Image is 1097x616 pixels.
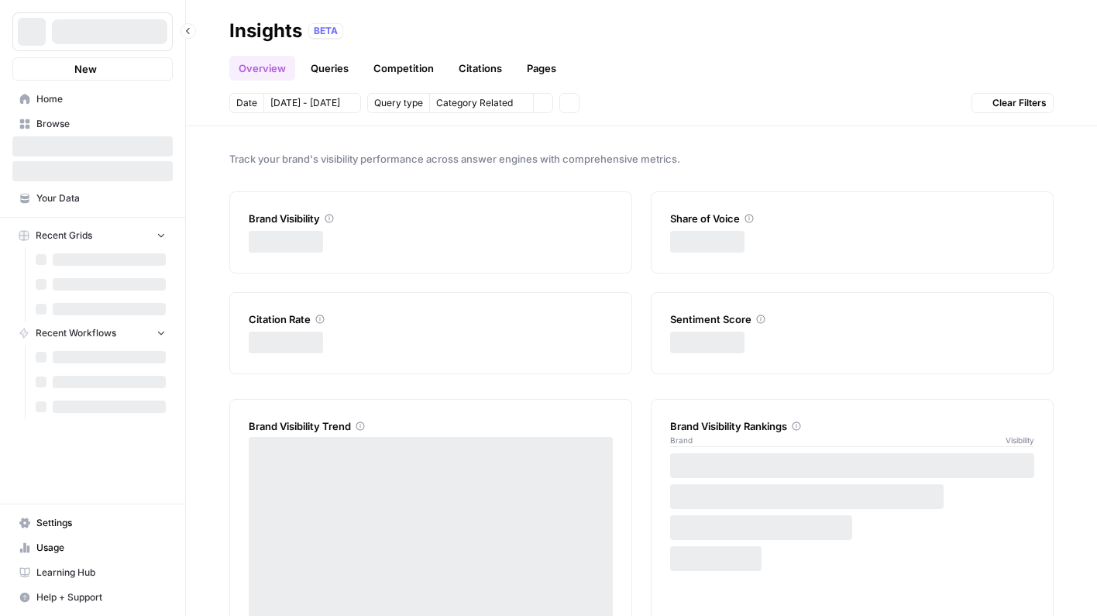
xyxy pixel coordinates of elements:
span: Visibility [1006,434,1034,446]
span: Date [236,96,257,110]
button: [DATE] - [DATE] [263,93,361,113]
span: Settings [36,516,166,530]
button: Help + Support [12,585,173,610]
button: Category Related [429,93,533,113]
div: BETA [308,23,343,39]
div: Brand Visibility Trend [249,418,613,434]
span: [DATE] - [DATE] [270,96,340,110]
a: Browse [12,112,173,136]
span: Usage [36,541,166,555]
div: Citation Rate [249,311,613,327]
a: Your Data [12,186,173,211]
button: Clear Filters [971,93,1054,113]
span: Track your brand's visibility performance across answer engines with comprehensive metrics. [229,151,1054,167]
span: Brand [670,434,693,446]
span: Browse [36,117,166,131]
div: Sentiment Score [670,311,1034,327]
a: Overview [229,56,295,81]
span: Query type [374,96,423,110]
span: Clear Filters [992,96,1047,110]
span: Category Related [436,96,513,110]
span: Help + Support [36,590,166,604]
span: Recent Workflows [36,326,116,340]
a: Competition [364,56,443,81]
button: Recent Grids [12,224,173,247]
a: Settings [12,511,173,535]
a: Home [12,87,173,112]
span: Your Data [36,191,166,205]
a: Usage [12,535,173,560]
span: Learning Hub [36,566,166,580]
span: New [74,61,97,77]
span: Recent Grids [36,229,92,243]
div: Insights [229,19,302,43]
div: Brand Visibility Rankings [670,418,1034,434]
a: Learning Hub [12,560,173,585]
a: Citations [449,56,511,81]
a: Queries [301,56,358,81]
div: Brand Visibility [249,211,613,226]
a: Pages [518,56,566,81]
div: Share of Voice [670,211,1034,226]
button: Recent Workflows [12,322,173,345]
button: New [12,57,173,81]
span: Home [36,92,166,106]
